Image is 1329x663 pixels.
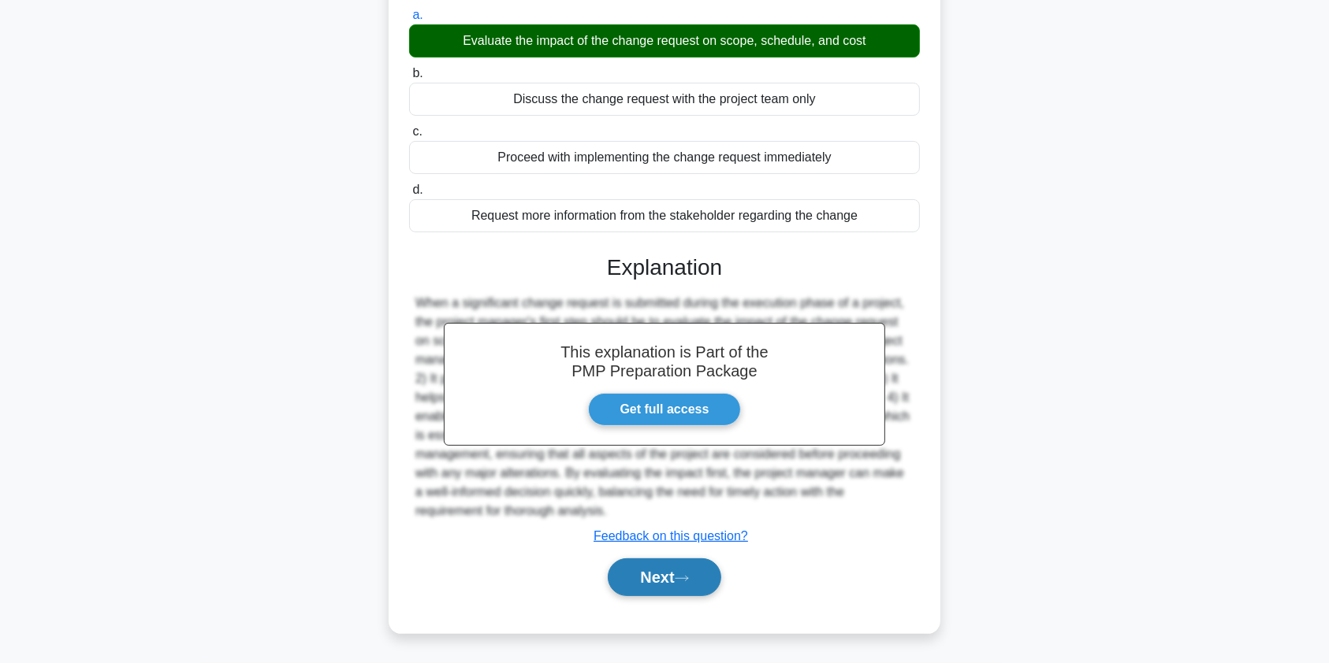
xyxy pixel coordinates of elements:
[412,124,422,138] span: c.
[419,254,910,281] h3: Explanation
[588,393,742,426] a: Get full access
[415,294,914,520] div: When a significant change request is submitted during the execution phase of a project, the proje...
[409,83,920,116] div: Discuss the change request with the project team only
[409,24,920,57] div: Evaluate the impact of the change request on scope, schedule, and cost
[412,183,423,196] span: d.
[608,558,720,596] button: Next
[594,529,748,543] a: Feedback on this question?
[412,66,423,80] span: b.
[412,8,423,21] span: a.
[409,141,920,174] div: Proceed with implementing the change request immediately
[409,199,920,232] div: Request more information from the stakeholder regarding the change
